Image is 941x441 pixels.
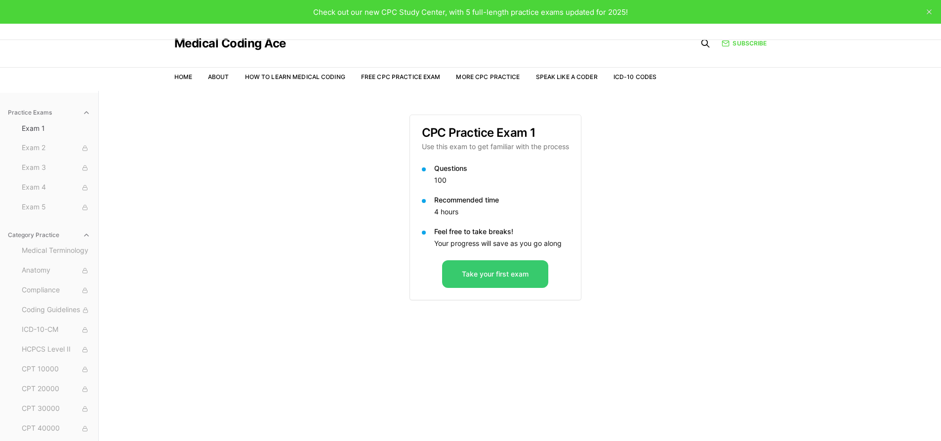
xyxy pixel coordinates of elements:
button: Compliance [18,282,94,298]
span: CPT 40000 [22,423,90,434]
button: Exam 3 [18,160,94,176]
button: Practice Exams [4,105,94,120]
p: Your progress will save as you go along [434,239,569,248]
a: ICD-10 Codes [614,73,656,80]
span: Anatomy [22,265,90,276]
button: HCPCS Level II [18,342,94,358]
button: Exam 2 [18,140,94,156]
a: Home [174,73,192,80]
button: Category Practice [4,227,94,243]
span: Compliance [22,285,90,296]
span: HCPCS Level II [22,344,90,355]
a: About [208,73,229,80]
button: Anatomy [18,263,94,279]
button: Exam 1 [18,120,94,136]
span: CPT 30000 [22,403,90,414]
p: 100 [434,175,569,185]
span: Exam 3 [22,162,90,173]
button: close [921,4,937,20]
button: CPT 30000 [18,401,94,417]
p: 4 hours [434,207,569,217]
span: Exam 1 [22,123,90,133]
span: Exam 5 [22,202,90,213]
p: Questions [434,163,569,173]
a: Free CPC Practice Exam [361,73,441,80]
span: Check out our new CPC Study Center, with 5 full-length practice exams updated for 2025! [313,7,628,17]
button: Exam 4 [18,180,94,196]
p: Feel free to take breaks! [434,227,569,237]
p: Recommended time [434,195,569,205]
span: Coding Guidelines [22,305,90,316]
a: How to Learn Medical Coding [245,73,345,80]
span: Medical Terminology [22,245,90,256]
button: Coding Guidelines [18,302,94,318]
p: Use this exam to get familiar with the process [422,142,569,152]
a: More CPC Practice [456,73,520,80]
a: Subscribe [722,39,767,48]
button: Exam 5 [18,200,94,215]
span: ICD-10-CM [22,324,90,335]
span: Exam 2 [22,143,90,154]
button: ICD-10-CM [18,322,94,338]
a: Speak Like a Coder [536,73,598,80]
button: CPT 10000 [18,361,94,377]
span: CPT 10000 [22,364,90,375]
button: CPT 20000 [18,381,94,397]
span: CPT 20000 [22,384,90,395]
span: Exam 4 [22,182,90,193]
button: Medical Terminology [18,243,94,259]
button: Take your first exam [442,260,548,288]
h3: CPC Practice Exam 1 [422,127,569,139]
button: CPT 40000 [18,421,94,437]
a: Medical Coding Ace [174,38,286,49]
